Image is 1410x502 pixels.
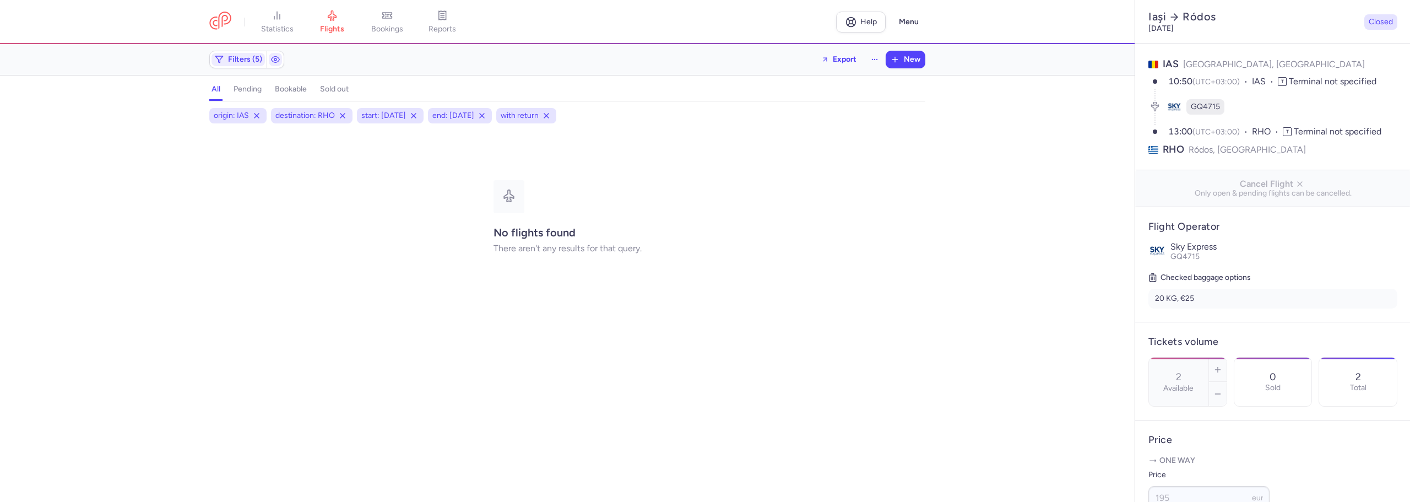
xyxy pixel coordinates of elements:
span: New [904,55,920,64]
span: destination: RHO [275,110,335,121]
button: New [886,51,925,68]
h4: Tickets volume [1148,336,1397,348]
span: start: [DATE] [361,110,406,121]
button: Menu [892,12,925,33]
h4: Price [1148,434,1397,446]
span: (UTC+03:00) [1192,127,1240,137]
span: flights [320,24,344,34]
span: with return [501,110,539,121]
button: Filters (5) [210,51,267,68]
span: Help [860,18,877,26]
h4: pending [234,84,262,94]
h2: Iaşi Ródos [1148,10,1360,24]
span: GQ4715 [1170,252,1200,261]
p: Sold [1265,384,1281,392]
span: bookings [371,24,403,34]
h4: sold out [320,84,349,94]
span: Terminal not specified [1294,126,1381,137]
a: CitizenPlane red outlined logo [209,12,231,32]
button: Export [814,51,864,68]
span: Cancel Flight [1144,179,1402,189]
h4: Flight Operator [1148,220,1397,233]
span: [GEOGRAPHIC_DATA], [GEOGRAPHIC_DATA] [1183,59,1365,69]
span: Filters (5) [228,55,262,64]
h4: all [211,84,220,94]
span: GQ4715 [1191,101,1220,112]
a: statistics [250,10,305,34]
h5: Checked baggage options [1148,271,1397,284]
span: Closed [1369,17,1393,28]
p: Total [1350,384,1366,392]
span: reports [429,24,456,34]
label: Available [1163,384,1194,393]
figure: GQ airline logo [1167,99,1182,115]
a: Help [836,12,886,33]
time: [DATE] [1148,24,1174,33]
a: bookings [360,10,415,34]
p: 0 [1270,371,1276,382]
p: One way [1148,455,1397,466]
time: 13:00 [1168,126,1192,137]
li: 20 KG, €25 [1148,289,1397,309]
time: 10:50 [1168,76,1192,87]
span: origin: IAS [214,110,249,121]
span: Export [833,55,856,63]
span: RHO [1252,126,1283,138]
span: Only open & pending flights can be cancelled. [1144,189,1402,198]
h4: bookable [275,84,307,94]
img: Sky Express logo [1148,242,1166,260]
span: IAS [1252,75,1278,88]
span: statistics [261,24,294,34]
span: RHO [1163,143,1184,156]
p: There aren't any results for that query. [493,244,642,253]
strong: No flights found [493,226,576,239]
span: end: [DATE] [432,110,474,121]
p: 2 [1355,371,1361,382]
span: IAS [1163,58,1179,70]
span: T [1283,127,1292,136]
a: reports [415,10,470,34]
a: flights [305,10,360,34]
span: Terminal not specified [1289,76,1376,87]
span: Ródos, [GEOGRAPHIC_DATA] [1189,143,1306,156]
span: T [1278,77,1287,86]
span: (UTC+03:00) [1192,77,1240,87]
label: Price [1148,468,1270,482]
p: Sky Express [1170,242,1397,252]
